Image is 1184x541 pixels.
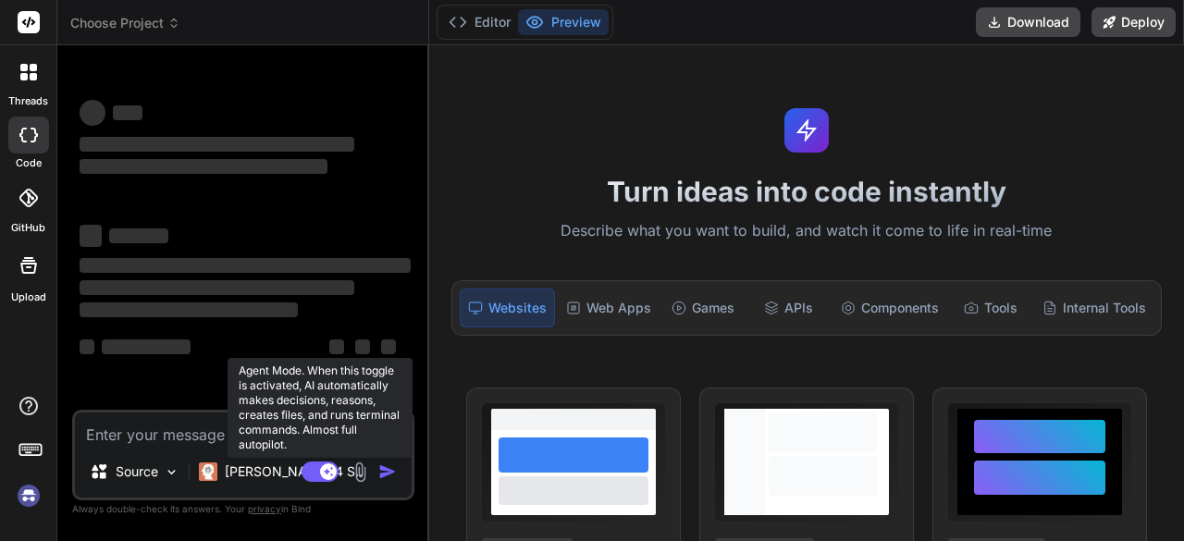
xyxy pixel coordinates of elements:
[80,339,94,354] span: ‌
[70,14,180,32] span: Choose Project
[460,289,555,327] div: Websites
[164,464,179,480] img: Pick Models
[11,220,45,236] label: GitHub
[109,228,168,243] span: ‌
[662,289,744,327] div: Games
[381,339,396,354] span: ‌
[441,9,518,35] button: Editor
[518,9,609,35] button: Preview
[350,461,371,483] img: attachment
[72,500,414,518] p: Always double-check its answers. Your in Bind
[8,93,48,109] label: threads
[378,462,397,481] img: icon
[1091,7,1176,37] button: Deploy
[80,225,102,247] span: ‌
[559,289,659,327] div: Web Apps
[976,7,1080,37] button: Download
[248,503,281,514] span: privacy
[329,339,344,354] span: ‌
[80,280,354,295] span: ‌
[80,100,105,126] span: ‌
[833,289,946,327] div: Components
[11,289,46,305] label: Upload
[80,302,298,317] span: ‌
[950,289,1031,327] div: Tools
[102,339,191,354] span: ‌
[225,462,363,481] p: [PERSON_NAME] 4 S..
[355,339,370,354] span: ‌
[80,258,411,273] span: ‌
[113,105,142,120] span: ‌
[747,289,829,327] div: APIs
[13,480,44,511] img: signin
[80,159,327,174] span: ‌
[199,462,217,481] img: Claude 4 Sonnet
[80,137,354,152] span: ‌
[298,461,342,483] button: Agent Mode. When this toggle is activated, AI automatically makes decisions, reasons, creates fil...
[440,175,1173,208] h1: Turn ideas into code instantly
[116,462,158,481] p: Source
[440,219,1173,243] p: Describe what you want to build, and watch it come to life in real-time
[16,155,42,171] label: code
[1035,289,1153,327] div: Internal Tools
